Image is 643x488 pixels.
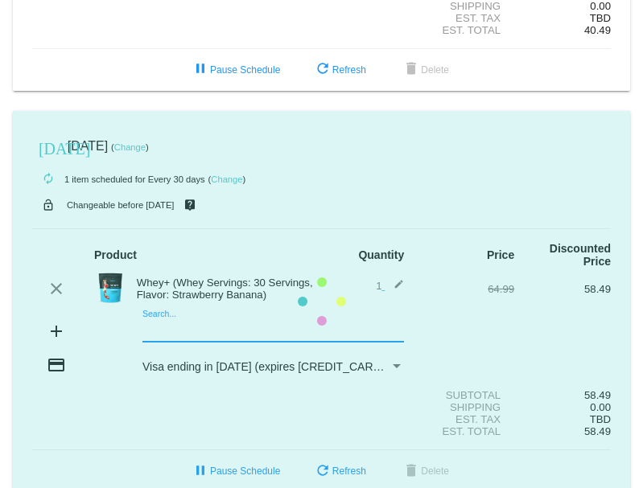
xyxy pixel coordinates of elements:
[191,60,210,80] mat-icon: pause
[402,60,421,80] mat-icon: delete
[178,55,293,84] button: Pause Schedule
[300,55,379,84] button: Refresh
[313,64,366,76] span: Refresh
[418,12,514,24] div: Est. Tax
[402,64,449,76] span: Delete
[584,24,611,36] span: 40.49
[590,12,611,24] span: TBD
[313,60,332,80] mat-icon: refresh
[418,24,514,36] div: Est. Total
[191,64,280,76] span: Pause Schedule
[389,55,462,84] button: Delete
